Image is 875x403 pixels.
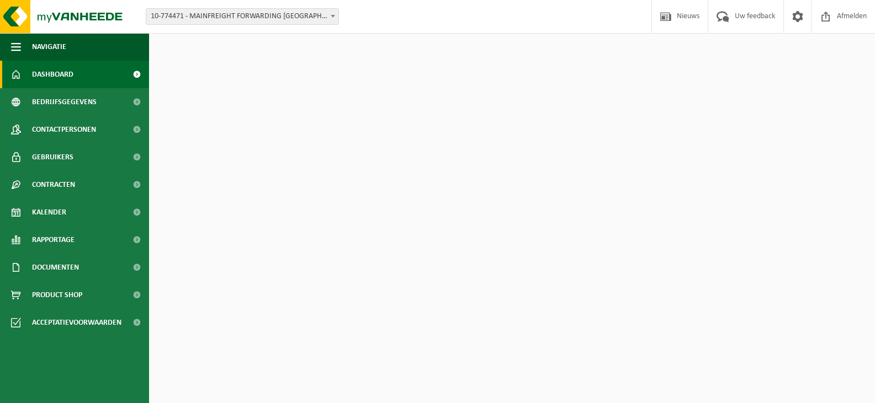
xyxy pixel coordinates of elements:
span: Gebruikers [32,143,73,171]
span: 10-774471 - MAINFREIGHT FORWARDING BELGIUM - ZWIJNAARDE [146,9,338,24]
span: Kalender [32,198,66,226]
span: Product Shop [32,281,82,309]
span: Rapportage [32,226,75,254]
span: Dashboard [32,61,73,88]
span: Navigatie [32,33,66,61]
span: Contracten [32,171,75,198]
span: Documenten [32,254,79,281]
span: 10-774471 - MAINFREIGHT FORWARDING BELGIUM - ZWIJNAARDE [146,8,339,25]
span: Contactpersonen [32,116,96,143]
span: Bedrijfsgegevens [32,88,97,116]
span: Acceptatievoorwaarden [32,309,121,336]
